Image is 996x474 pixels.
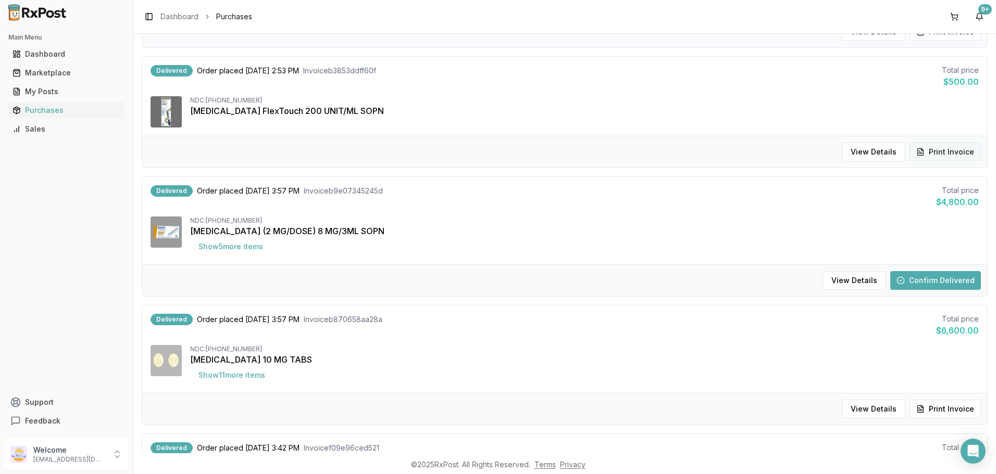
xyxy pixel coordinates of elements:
[8,82,124,101] a: My Posts
[197,186,300,196] span: Order placed [DATE] 3:57 PM
[33,445,106,455] p: Welcome
[151,345,182,376] img: Jardiance 10 MG TABS
[910,400,981,418] button: Print Invoice
[13,124,120,134] div: Sales
[13,105,120,116] div: Purchases
[190,237,271,256] button: Show5more items
[25,416,60,426] span: Feedback
[890,271,981,290] button: Confirm Delivered
[197,314,300,325] span: Order placed [DATE] 3:57 PM
[151,65,193,76] div: Delivered
[151,185,193,197] div: Delivered
[304,186,383,196] span: Invoice b9e07345245d
[190,353,979,366] div: [MEDICAL_DATA] 10 MG TABS
[936,185,979,196] div: Total price
[303,66,376,76] span: Invoice b3853ddff60f
[33,455,106,464] p: [EMAIL_ADDRESS][DOMAIN_NAME]
[8,45,124,63] a: Dashboard
[978,4,992,15] div: 9+
[8,33,124,42] h2: Main Menu
[151,442,193,454] div: Delivered
[190,345,979,353] div: NDC: [PHONE_NUMBER]
[160,11,252,22] nav: breadcrumb
[534,460,556,469] a: Terms
[560,460,586,469] a: Privacy
[304,314,382,325] span: Invoice b870658aa28a
[4,65,129,81] button: Marketplace
[4,102,129,119] button: Purchases
[971,8,988,25] button: 9+
[151,216,182,248] img: Ozempic (2 MG/DOSE) 8 MG/3ML SOPN
[197,443,300,453] span: Order placed [DATE] 3:42 PM
[10,446,27,463] img: User avatar
[151,314,193,325] div: Delivered
[8,63,124,82] a: Marketplace
[961,439,986,464] div: Open Intercom Messenger
[8,120,124,138] a: Sales
[4,121,129,137] button: Sales
[4,46,129,62] button: Dashboard
[216,11,252,22] span: Purchases
[842,400,905,418] button: View Details
[13,86,120,97] div: My Posts
[942,65,979,75] div: Total price
[13,68,120,78] div: Marketplace
[936,324,979,337] div: $6,600.00
[942,75,979,88] div: $500.00
[8,101,124,120] a: Purchases
[151,96,182,127] img: Tresiba FlexTouch 200 UNIT/ML SOPN
[823,271,886,290] button: View Details
[190,105,979,117] div: [MEDICAL_DATA] FlexTouch 200 UNIT/ML SOPN
[190,366,273,385] button: Show11more items
[160,11,198,22] a: Dashboard
[190,216,979,225] div: NDC: [PHONE_NUMBER]
[910,143,981,161] button: Print Invoice
[4,412,129,430] button: Feedback
[190,96,979,105] div: NDC: [PHONE_NUMBER]
[936,196,979,208] div: $4,800.00
[4,83,129,100] button: My Posts
[190,225,979,237] div: [MEDICAL_DATA] (2 MG/DOSE) 8 MG/3ML SOPN
[4,393,129,412] button: Support
[13,49,120,59] div: Dashboard
[197,66,299,76] span: Order placed [DATE] 2:53 PM
[842,143,905,161] button: View Details
[936,314,979,324] div: Total price
[937,453,979,465] div: $1,900.00
[937,442,979,453] div: Total price
[4,4,71,21] img: RxPost Logo
[304,443,379,453] span: Invoice f09e96ced521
